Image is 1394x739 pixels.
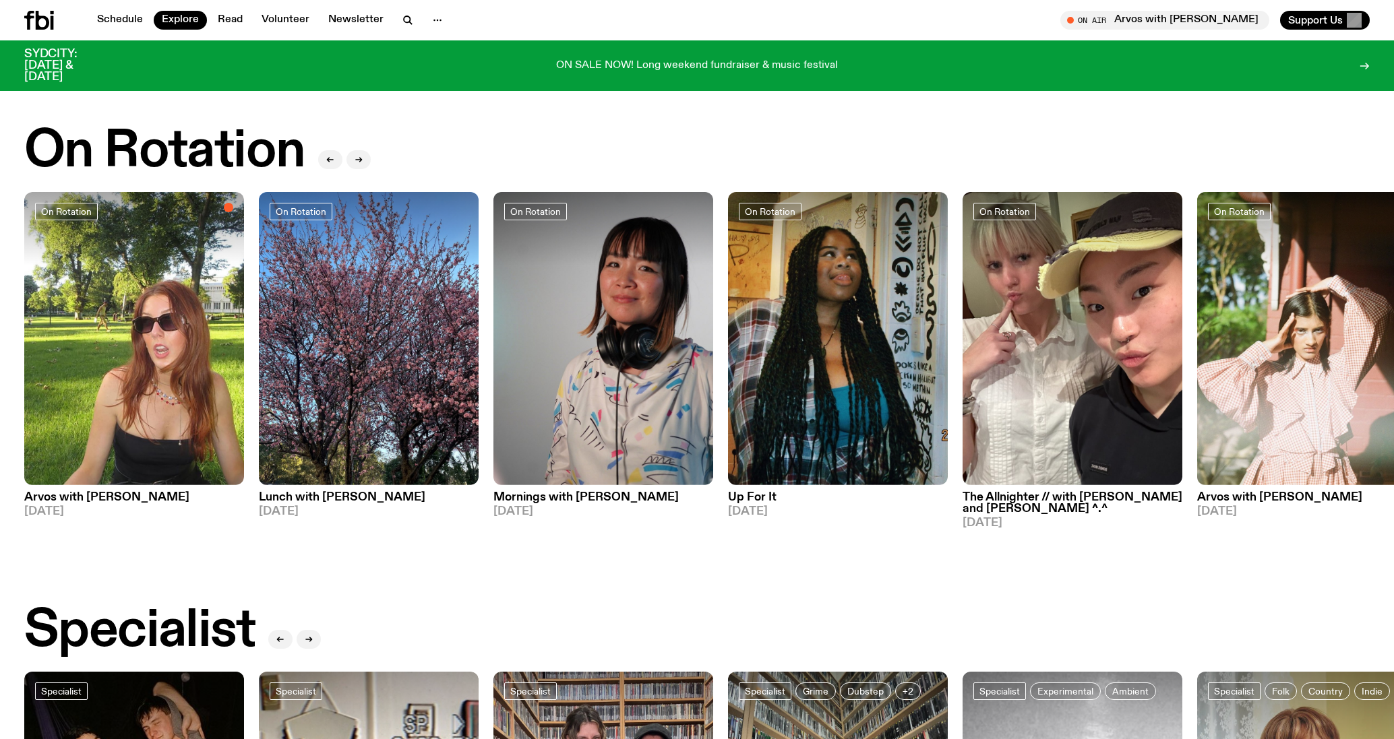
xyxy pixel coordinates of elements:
[24,192,244,485] img: Lizzie Bowles is sitting in a bright green field of grass, with dark sunglasses and a black top. ...
[1037,686,1093,696] span: Experimental
[89,11,151,30] a: Schedule
[556,60,838,72] p: ON SALE NOW! Long weekend fundraiser & music festival
[903,686,913,696] span: +2
[963,517,1182,529] span: [DATE]
[24,49,111,83] h3: SYDCITY: [DATE] & [DATE]
[895,682,921,700] button: +2
[1214,206,1265,216] span: On Rotation
[840,682,891,700] a: Dubstep
[35,682,88,700] a: Specialist
[1288,14,1343,26] span: Support Us
[35,203,98,220] a: On Rotation
[963,485,1182,529] a: The Allnighter // with [PERSON_NAME] and [PERSON_NAME] ^.^[DATE]
[210,11,251,30] a: Read
[979,206,1030,216] span: On Rotation
[504,203,567,220] a: On Rotation
[795,682,836,700] a: Grime
[259,506,479,517] span: [DATE]
[1105,682,1156,700] a: Ambient
[510,206,561,216] span: On Rotation
[728,485,948,517] a: Up For It[DATE]
[493,492,713,503] h3: Mornings with [PERSON_NAME]
[739,203,801,220] a: On Rotation
[493,485,713,517] a: Mornings with [PERSON_NAME][DATE]
[1301,682,1350,700] a: Country
[493,506,713,517] span: [DATE]
[270,203,332,220] a: On Rotation
[24,606,255,657] h2: Specialist
[24,492,244,503] h3: Arvos with [PERSON_NAME]
[259,192,479,485] img: pink cherry blossom tree with blue sky background. you can see some green trees in the bottom
[1272,686,1290,696] span: Folk
[253,11,317,30] a: Volunteer
[1112,686,1149,696] span: Ambient
[1362,686,1383,696] span: Indie
[24,126,305,177] h2: On Rotation
[510,686,551,696] span: Specialist
[41,686,82,696] span: Specialist
[276,686,316,696] span: Specialist
[963,192,1182,485] img: Two girls take a selfie. Girl on the right wears a baseball cap and wearing a black hoodie. Girl ...
[728,192,948,485] img: Ify - a Brown Skin girl with black braided twists, looking up to the side with her tongue stickin...
[1265,682,1297,700] a: Folk
[493,192,713,485] img: Kana Frazer is smiling at the camera with her head tilted slightly to her left. She wears big bla...
[728,506,948,517] span: [DATE]
[803,686,828,696] span: Grime
[259,492,479,503] h3: Lunch with [PERSON_NAME]
[847,686,884,696] span: Dubstep
[728,492,948,503] h3: Up For It
[1280,11,1370,30] button: Support Us
[259,485,479,517] a: Lunch with [PERSON_NAME][DATE]
[320,11,392,30] a: Newsletter
[1208,203,1271,220] a: On Rotation
[973,682,1026,700] a: Specialist
[154,11,207,30] a: Explore
[979,686,1020,696] span: Specialist
[745,686,785,696] span: Specialist
[24,485,244,517] a: Arvos with [PERSON_NAME][DATE]
[504,682,557,700] a: Specialist
[739,682,791,700] a: Specialist
[1354,682,1390,700] a: Indie
[1214,686,1254,696] span: Specialist
[276,206,326,216] span: On Rotation
[1030,682,1101,700] a: Experimental
[963,492,1182,515] h3: The Allnighter // with [PERSON_NAME] and [PERSON_NAME] ^.^
[1208,682,1261,700] a: Specialist
[1060,11,1269,30] button: On AirArvos with [PERSON_NAME]
[973,203,1036,220] a: On Rotation
[745,206,795,216] span: On Rotation
[1308,686,1343,696] span: Country
[41,206,92,216] span: On Rotation
[270,682,322,700] a: Specialist
[24,506,244,517] span: [DATE]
